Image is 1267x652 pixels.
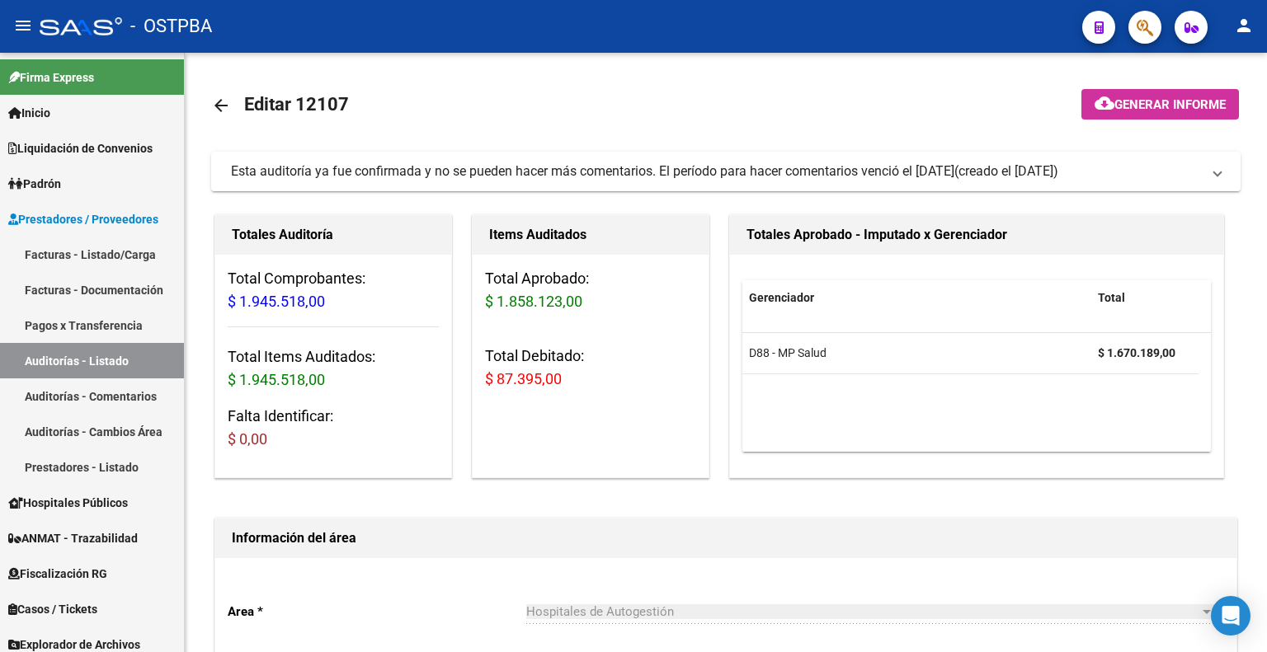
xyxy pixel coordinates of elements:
h3: Total Debitado: [485,345,696,391]
span: $ 87.395,00 [485,370,562,387]
span: Casos / Tickets [8,600,97,618]
datatable-header-cell: Total [1091,280,1199,316]
span: Prestadores / Proveedores [8,210,158,228]
h1: Totales Auditoría [232,222,435,248]
h1: Totales Aprobado - Imputado x Gerenciador [747,222,1207,248]
span: Generar informe [1114,97,1226,112]
span: $ 1.945.518,00 [228,371,325,388]
span: - OSTPBA [130,8,212,45]
mat-icon: person [1234,16,1254,35]
span: (creado el [DATE]) [954,162,1058,181]
span: Hospitales Públicos [8,494,128,512]
span: $ 1.945.518,00 [228,293,325,310]
h1: Items Auditados [489,222,692,248]
span: ANMAT - Trazabilidad [8,529,138,547]
div: Open Intercom Messenger [1211,596,1251,636]
span: Editar 12107 [244,94,349,115]
span: Inicio [8,104,50,122]
mat-icon: menu [13,16,33,35]
span: Total [1098,291,1125,304]
h1: Información del área [232,525,1220,551]
datatable-header-cell: Gerenciador [742,280,1091,316]
span: Hospitales de Autogestión [526,604,674,619]
mat-icon: cloud_download [1095,93,1114,113]
div: Esta auditoría ya fue confirmada y no se pueden hacer más comentarios. El período para hacer come... [231,162,954,181]
h3: Falta Identificar: [228,405,439,451]
h3: Total Comprobantes: [228,267,439,313]
span: Fiscalización RG [8,565,107,583]
span: Gerenciador [749,291,814,304]
h3: Total Aprobado: [485,267,696,313]
span: Firma Express [8,68,94,87]
mat-icon: arrow_back [211,96,231,115]
span: $ 0,00 [228,430,267,448]
h3: Total Items Auditados: [228,345,439,392]
span: $ 1.858.123,00 [485,293,582,310]
span: Padrón [8,175,61,193]
mat-expansion-panel-header: Esta auditoría ya fue confirmada y no se pueden hacer más comentarios. El período para hacer come... [211,152,1241,191]
span: D88 - MP Salud [749,346,827,359]
span: Liquidación de Convenios [8,139,153,157]
p: Area * [228,603,526,621]
button: Generar informe [1081,89,1239,120]
strong: $ 1.670.189,00 [1098,346,1175,359]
